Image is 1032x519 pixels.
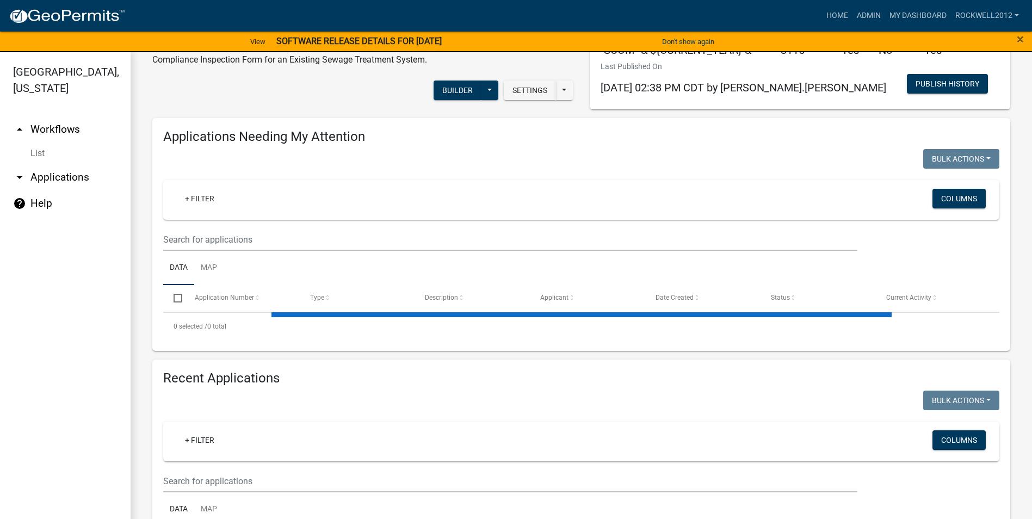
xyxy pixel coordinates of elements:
span: Status [771,294,790,301]
button: Bulk Actions [923,391,999,410]
a: Data [163,251,194,286]
a: + Filter [176,189,223,208]
button: Don't show again [658,33,719,51]
datatable-header-cell: Type [299,285,415,311]
button: Columns [932,430,986,450]
span: Description [425,294,458,301]
span: Date Created [656,294,694,301]
datatable-header-cell: Application Number [184,285,299,311]
datatable-header-cell: Select [163,285,184,311]
button: Publish History [907,74,988,94]
button: Bulk Actions [923,149,999,169]
i: arrow_drop_down [13,171,26,184]
span: [DATE] 02:38 PM CDT by [PERSON_NAME].[PERSON_NAME] [601,81,886,94]
a: Map [194,251,224,286]
a: Home [822,5,852,26]
span: × [1017,32,1024,47]
datatable-header-cell: Status [761,285,876,311]
i: arrow_drop_up [13,123,26,136]
h4: Applications Needing My Attention [163,129,999,145]
span: 0 selected / [174,323,207,330]
div: 0 total [163,313,999,340]
span: Current Activity [886,294,931,301]
datatable-header-cell: Description [415,285,530,311]
i: help [13,197,26,210]
datatable-header-cell: Applicant [530,285,645,311]
button: Builder [434,81,481,100]
wm-modal-confirm: Workflow Publish History [907,80,988,89]
span: Applicant [540,294,568,301]
h4: Recent Applications [163,370,999,386]
p: Compliance Inspection Form for an Existing Sewage Treatment System. [152,53,573,66]
button: Close [1017,33,1024,46]
datatable-header-cell: Date Created [645,285,761,311]
a: View [246,33,270,51]
button: Settings [504,81,556,100]
datatable-header-cell: Current Activity [876,285,991,311]
button: Columns [932,189,986,208]
input: Search for applications [163,228,857,251]
a: Admin [852,5,885,26]
a: + Filter [176,430,223,450]
strong: SOFTWARE RELEASE DETAILS FOR [DATE] [276,36,442,46]
p: Last Published On [601,61,886,72]
span: Application Number [195,294,254,301]
input: Search for applications [163,470,857,492]
a: Rockwell2012 [951,5,1023,26]
span: Type [310,294,324,301]
a: My Dashboard [885,5,951,26]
